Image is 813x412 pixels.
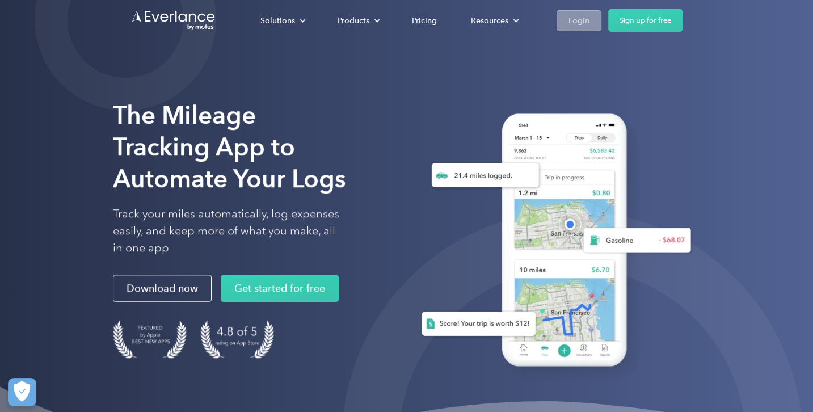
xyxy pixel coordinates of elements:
a: Sign up for free [608,9,683,32]
div: Resources [471,14,508,28]
a: Go to homepage [131,10,216,31]
div: Solutions [260,14,295,28]
p: Track your miles automatically, log expenses easily, and keep more of what you make, all in one app [113,206,340,257]
a: Login [557,10,601,31]
strong: The Mileage Tracking App to Automate Your Logs [113,100,346,194]
a: Get started for free [221,275,339,302]
div: Pricing [412,14,437,28]
div: Login [568,14,589,28]
img: Everlance, mileage tracker app, expense tracking app [403,102,700,384]
div: Resources [460,11,528,31]
div: Solutions [249,11,315,31]
div: Products [338,14,369,28]
img: Badge for Featured by Apple Best New Apps [113,321,187,359]
img: 4.9 out of 5 stars on the app store [200,321,274,359]
a: Pricing [401,11,448,31]
button: Cookies Settings [8,378,36,406]
a: Download now [113,275,212,302]
div: Products [326,11,389,31]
